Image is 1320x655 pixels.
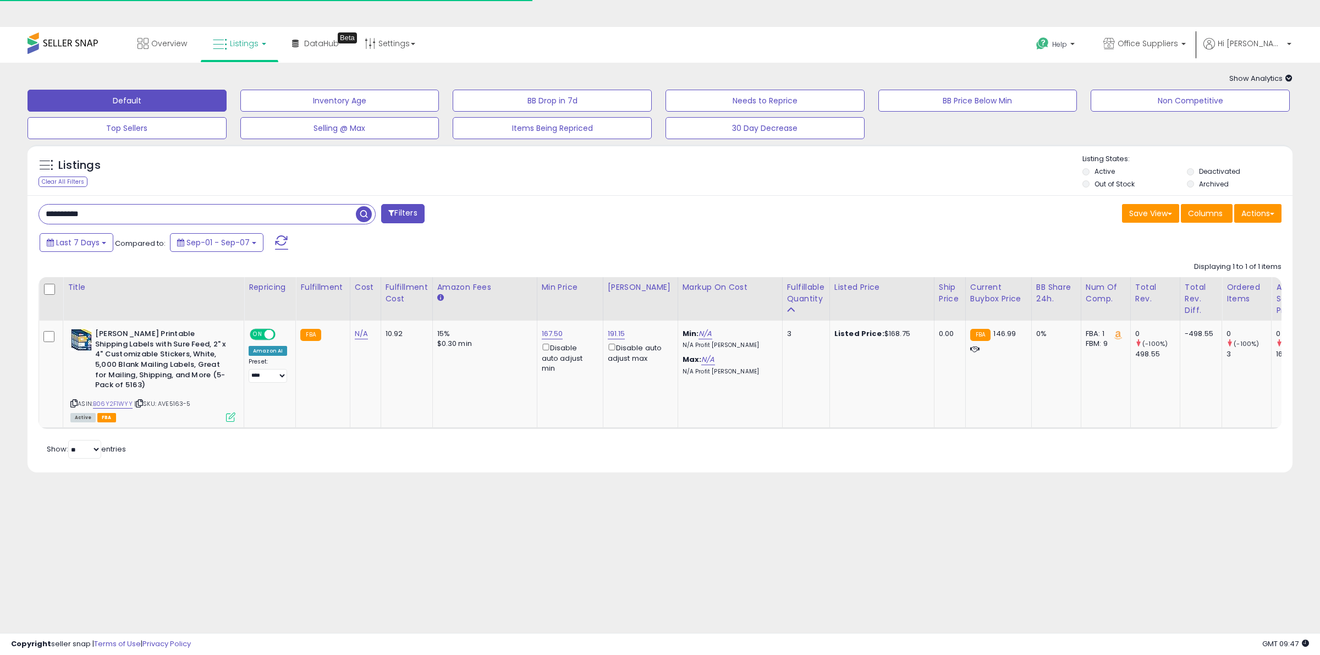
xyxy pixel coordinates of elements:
button: Needs to Reprice [665,90,865,112]
span: All listings currently available for purchase on Amazon [70,413,96,422]
div: 498.55 [1135,349,1180,359]
div: Preset: [249,358,287,383]
p: Listing States: [1082,154,1293,164]
button: BB Drop in 7d [453,90,652,112]
button: Sep-01 - Sep-07 [170,233,263,252]
div: Current Buybox Price [970,282,1027,305]
div: Cost [355,282,376,293]
a: Listings [205,27,274,60]
div: 3 [1226,349,1271,359]
b: Listed Price: [834,328,884,339]
div: BB Share 24h. [1036,282,1076,305]
a: DataHub [284,27,347,60]
a: Settings [356,27,424,60]
span: Office Suppliers [1118,38,1178,49]
img: 51CmxGM70aL._SL40_.jpg [70,329,92,351]
button: Default [28,90,227,112]
small: (-100%) [1142,339,1168,348]
div: Amazon AI [249,346,287,356]
span: Compared to: [115,238,166,249]
a: Hi [PERSON_NAME] [1203,38,1291,63]
div: FBM: 9 [1086,339,1122,349]
div: 0 [1135,329,1180,339]
div: $0.30 min [437,339,529,349]
span: Overview [151,38,187,49]
a: N/A [698,328,712,339]
small: (-100%) [1234,339,1259,348]
div: Tooltip anchor [338,32,357,43]
button: Last 7 Days [40,233,113,252]
a: Help [1027,29,1086,63]
h5: Listings [58,158,101,173]
button: Inventory Age [240,90,439,112]
div: Total Rev. [1135,282,1175,305]
div: $168.75 [834,329,926,339]
span: ON [251,330,265,339]
span: | SKU: AVE5163-5 [134,399,191,408]
div: 15% [437,329,529,339]
button: Columns [1181,204,1233,223]
a: N/A [701,354,714,365]
button: BB Price Below Min [878,90,1077,112]
div: Fulfillable Quantity [787,282,825,305]
div: Amazon Fees [437,282,532,293]
span: Hi [PERSON_NAME] [1218,38,1284,49]
button: Selling @ Max [240,117,439,139]
span: OFF [274,330,291,339]
th: The percentage added to the cost of goods (COGS) that forms the calculator for Min & Max prices. [678,277,782,321]
b: Max: [683,354,702,365]
p: N/A Profit [PERSON_NAME] [683,342,774,349]
button: Top Sellers [28,117,227,139]
span: 146.99 [993,328,1016,339]
span: Listings [230,38,258,49]
small: FBA [970,329,991,341]
div: 10.92 [386,329,424,339]
button: Actions [1234,204,1281,223]
label: Deactivated [1199,167,1240,176]
b: [PERSON_NAME] Printable Shipping Labels with Sure Feed, 2" x 4" Customizable Stickers, White, 5,0... [95,329,229,393]
div: Ship Price [939,282,961,305]
div: 0.00 [939,329,957,339]
div: Disable auto adjust max [608,342,669,363]
span: Show: entries [47,444,126,454]
div: Avg Selling Price [1276,282,1316,316]
div: 3 [787,329,821,339]
button: Non Competitive [1091,90,1290,112]
p: N/A Profit [PERSON_NAME] [683,368,774,376]
label: Archived [1199,179,1229,189]
i: Get Help [1036,37,1049,51]
div: -498.55 [1185,329,1213,339]
span: DataHub [304,38,339,49]
button: Save View [1122,204,1179,223]
span: Sep-01 - Sep-07 [186,237,250,248]
div: 0 [1226,329,1271,339]
div: Fulfillment Cost [386,282,428,305]
span: Show Analytics [1229,73,1292,84]
div: 0% [1036,329,1072,339]
a: N/A [355,328,368,339]
a: 191.15 [608,328,625,339]
button: Filters [381,204,424,223]
label: Active [1094,167,1115,176]
span: Columns [1188,208,1223,219]
small: Amazon Fees. [437,293,444,303]
a: Office Suppliers [1095,27,1194,63]
div: Title [68,282,239,293]
span: FBA [97,413,116,422]
a: 167.50 [542,328,563,339]
div: Num of Comp. [1086,282,1126,305]
div: [PERSON_NAME] [608,282,673,293]
div: Disable auto adjust min [542,342,595,373]
div: Markup on Cost [683,282,778,293]
span: Help [1052,40,1067,49]
a: B06Y2F1WYY [93,399,133,409]
span: Last 7 Days [56,237,100,248]
div: Ordered Items [1226,282,1267,305]
div: Total Rev. Diff. [1185,282,1217,316]
button: Items Being Repriced [453,117,652,139]
b: Min: [683,328,699,339]
label: Out of Stock [1094,179,1135,189]
div: FBA: 1 [1086,329,1122,339]
div: Displaying 1 to 1 of 1 items [1194,262,1281,272]
div: Min Price [542,282,598,293]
